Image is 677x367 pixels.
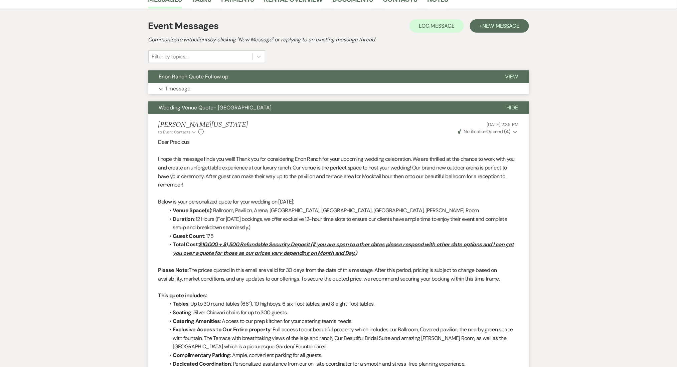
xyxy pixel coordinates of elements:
h5: [PERSON_NAME][US_STATE] [158,121,248,129]
button: NotificationOpened (4) [457,128,519,135]
h1: Event Messages [148,19,219,33]
strong: Guest Count [173,233,204,240]
li: : Full access to our beautiful property which includes our Ballroom, Covered pavilion, the nearby... [165,326,519,351]
span: to: Event Contacts [158,129,190,135]
u: $10.000 + $1,500 Refundable Security Deposit (If you are open to other dates please respond with ... [173,241,514,257]
button: to: Event Contacts [158,129,197,135]
button: 1 message [148,83,529,94]
strong: Total Cost [173,241,198,248]
span: Opened [458,128,511,134]
li: : Ample, convenient parking for all guests. [165,351,519,360]
button: Enon Ranch Quote Follow up [148,70,495,83]
span: Enon Ranch Quote Follow up [159,73,229,80]
span: View [505,73,518,80]
strong: Exclusive Access to Our Entire property [173,326,271,333]
p: Below is your personalized quote for your wedding on [DATE]: [158,198,519,206]
strong: Please Note: [158,267,189,274]
button: Wedding Venue Quote- [GEOGRAPHIC_DATA] [148,101,496,114]
button: Log Message [409,19,464,33]
h2: Communicate with clients by clicking "New Message" or replying to an existing message thread. [148,36,529,44]
div: Filter by topics... [152,53,188,61]
span: [DATE] 2:36 PM [487,121,519,127]
strong: Tables [173,301,189,308]
span: New Message [482,22,519,29]
button: View [495,70,529,83]
strong: This quote includes: [158,292,207,299]
p: The prices quoted in this email are valid for 30 days from the date of this message. After this p... [158,266,519,283]
li: : Silver Chiavari chairs for up to 300 guests. [165,309,519,317]
strong: Seating [173,309,192,316]
p: I hope this message finds you well! Thank you for considering Enon Ranch for your upcoming weddin... [158,155,519,189]
span: Wedding Venue Quote- [GEOGRAPHIC_DATA] [159,104,272,111]
button: +New Message [470,19,529,33]
li: : 175 [165,232,519,241]
strong: Venue Space(s) [173,207,211,214]
strong: Catering Amenities [173,318,220,325]
p: 1 message [166,84,191,93]
li: : 12 Hours (For [DATE] bookings, we offer exclusive 12-hour time slots to ensure our clients have... [165,215,519,232]
li: : Ballroom, Pavilion, Arena, [GEOGRAPHIC_DATA], [GEOGRAPHIC_DATA], [GEOGRAPHIC_DATA], [PERSON_NAM... [165,206,519,215]
li: : [165,240,519,257]
strong: ( 4 ) [504,128,510,134]
li: : Up to 30 round tables (66”), 10 highboys, 6 six-foot tables, and 8 eight-foot tables. [165,300,519,309]
button: Hide [496,101,529,114]
span: Notification [464,128,486,134]
strong: Complimentary Parking [173,352,230,359]
strong: Duration [173,216,194,223]
li: : Access to our prep kitchen for your catering team’s needs. [165,317,519,326]
span: Hide [507,104,518,111]
span: Log Message [419,22,455,29]
p: Dear Precious [158,138,519,146]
